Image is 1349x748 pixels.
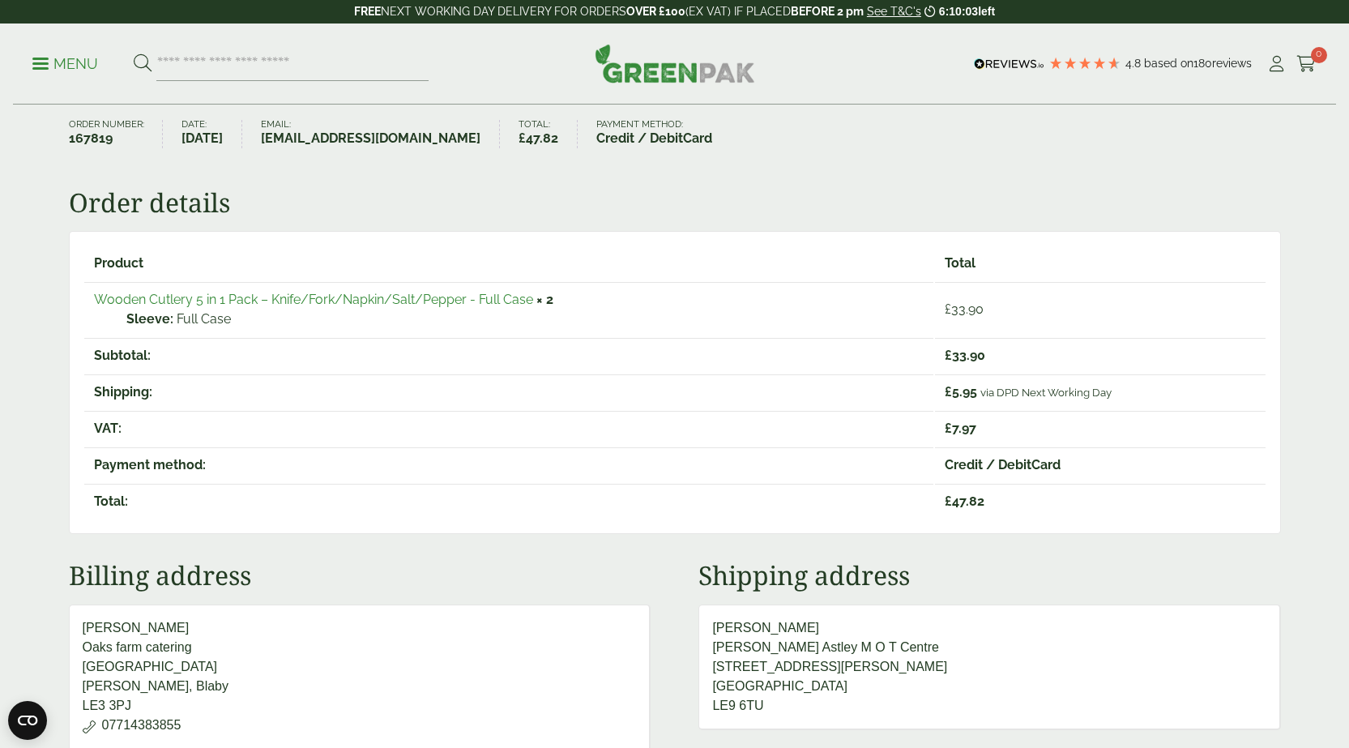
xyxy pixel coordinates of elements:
[595,44,755,83] img: GreenPak Supplies
[939,5,978,18] span: 6:10:03
[698,605,1280,730] address: [PERSON_NAME] [PERSON_NAME] Astley M O T Centre [STREET_ADDRESS][PERSON_NAME] [GEOGRAPHIC_DATA] L...
[945,348,952,363] span: £
[596,120,731,148] li: Payment method:
[84,484,933,519] th: Total:
[626,5,685,18] strong: OVER £100
[1296,52,1317,76] a: 0
[980,386,1112,399] small: via DPD Next Working Day
[32,54,98,74] p: Menu
[1311,47,1327,63] span: 0
[32,54,98,71] a: Menu
[1193,57,1212,70] span: 180
[84,447,933,482] th: Payment method:
[261,129,480,148] strong: [EMAIL_ADDRESS][DOMAIN_NAME]
[83,716,636,735] p: 07714383855
[945,384,977,400] span: 5.95
[126,310,924,329] p: Full Case
[69,187,1281,218] h2: Order details
[8,701,47,740] button: Open CMP widget
[867,5,921,18] a: See T&C's
[935,447,1266,482] td: Credit / DebitCard
[69,129,144,148] strong: 167819
[84,338,933,373] th: Subtotal:
[84,246,933,280] th: Product
[945,421,952,436] span: £
[1048,56,1121,71] div: 4.78 Stars
[181,129,223,148] strong: [DATE]
[945,301,984,317] bdi: 33.90
[978,5,995,18] span: left
[261,120,500,148] li: Email:
[84,411,933,446] th: VAT:
[181,120,242,148] li: Date:
[1125,57,1144,70] span: 4.8
[69,120,164,148] li: Order number:
[126,310,173,329] strong: Sleeve:
[536,292,553,307] strong: × 2
[935,246,1266,280] th: Total
[791,5,864,18] strong: BEFORE 2 pm
[945,494,984,509] span: 47.82
[945,421,976,436] span: 7.97
[945,348,985,363] span: 33.90
[698,560,1280,591] h2: Shipping address
[596,129,712,148] strong: Credit / DebitCard
[69,560,651,591] h2: Billing address
[519,130,526,146] span: £
[1266,56,1287,72] i: My Account
[945,494,952,509] span: £
[94,292,533,307] a: Wooden Cutlery 5 in 1 Pack – Knife/Fork/Napkin/Salt/Pepper - Full Case
[519,130,558,146] bdi: 47.82
[974,58,1044,70] img: REVIEWS.io
[1296,56,1317,72] i: Cart
[354,5,381,18] strong: FREE
[1212,57,1252,70] span: reviews
[945,384,952,400] span: £
[84,374,933,409] th: Shipping:
[1144,57,1193,70] span: Based on
[945,301,951,317] span: £
[519,120,578,148] li: Total:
